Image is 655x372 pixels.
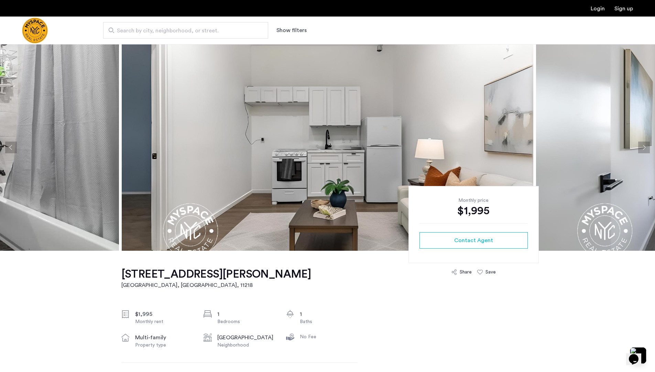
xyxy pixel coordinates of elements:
span: Search by city, neighborhood, or street. [117,27,249,35]
a: Cazamio Logo [22,18,48,43]
img: apartment [122,44,533,251]
img: logo [22,18,48,43]
div: Share [460,269,472,276]
a: Registration [614,6,633,11]
button: Next apartment [638,142,650,153]
div: 1 [300,310,358,318]
div: $1,995 [135,310,193,318]
h2: [GEOGRAPHIC_DATA], [GEOGRAPHIC_DATA] , 11218 [121,281,311,289]
button: button [419,232,528,249]
input: Apartment Search [103,22,268,39]
div: Bedrooms [217,318,275,325]
div: [GEOGRAPHIC_DATA] [217,333,275,342]
button: Show or hide filters [276,26,307,34]
div: Property type [135,342,193,349]
div: Monthly price [419,197,528,204]
div: Save [485,269,496,276]
span: Contact Agent [454,236,493,245]
a: Login [591,6,605,11]
iframe: chat widget [626,344,648,365]
div: $1,995 [419,204,528,218]
div: Monthly rent [135,318,193,325]
div: Baths [300,318,358,325]
h1: [STREET_ADDRESS][PERSON_NAME] [121,267,311,281]
div: 1 [217,310,275,318]
div: No Fee [300,333,358,340]
div: Neighborhood [217,342,275,349]
a: [STREET_ADDRESS][PERSON_NAME][GEOGRAPHIC_DATA], [GEOGRAPHIC_DATA], 11218 [121,267,311,289]
div: multi-family [135,333,193,342]
button: Previous apartment [5,142,17,153]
